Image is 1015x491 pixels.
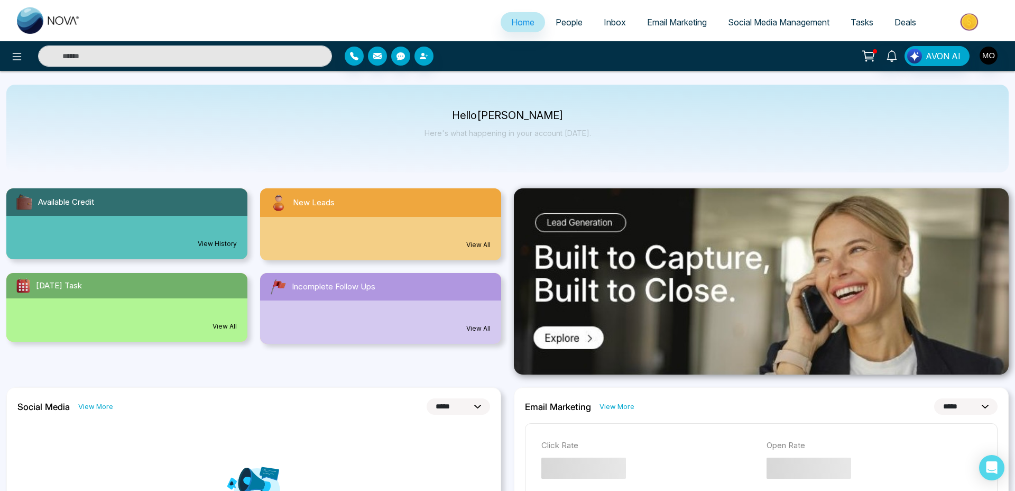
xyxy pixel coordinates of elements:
span: Social Media Management [728,17,829,28]
span: AVON AI [926,50,961,62]
a: View All [213,322,237,331]
span: Tasks [851,17,873,28]
span: Available Credit [38,196,94,208]
a: New LeadsView All [254,188,508,260]
span: Incomplete Follow Ups [292,281,375,293]
img: Market-place.gif [932,10,1009,34]
a: Inbox [593,12,636,32]
a: Home [501,12,545,32]
button: AVON AI [905,46,970,66]
a: View All [466,324,491,333]
img: . [514,188,1009,375]
p: Here's what happening in your account [DATE]. [425,129,591,138]
span: New Leads [293,197,335,209]
span: [DATE] Task [36,280,82,292]
span: Inbox [604,17,626,28]
a: View History [198,239,237,249]
a: View More [599,402,634,412]
span: People [556,17,583,28]
img: Lead Flow [907,49,922,63]
img: User Avatar [980,47,998,65]
img: availableCredit.svg [15,193,34,212]
img: Nova CRM Logo [17,7,80,34]
span: Home [511,17,534,28]
h2: Social Media [17,402,70,412]
div: Open Intercom Messenger [979,455,1004,480]
a: People [545,12,593,32]
p: Hello [PERSON_NAME] [425,111,591,120]
p: Click Rate [541,440,756,452]
a: Tasks [840,12,884,32]
span: Email Marketing [647,17,707,28]
a: Social Media Management [717,12,840,32]
a: View All [466,240,491,250]
img: followUps.svg [269,277,288,296]
img: newLeads.svg [269,193,289,213]
a: View More [78,402,113,412]
a: Incomplete Follow UpsView All [254,273,508,344]
img: todayTask.svg [15,277,32,294]
p: Open Rate [767,440,981,452]
h2: Email Marketing [525,402,591,412]
a: Email Marketing [636,12,717,32]
span: Deals [894,17,916,28]
a: Deals [884,12,927,32]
